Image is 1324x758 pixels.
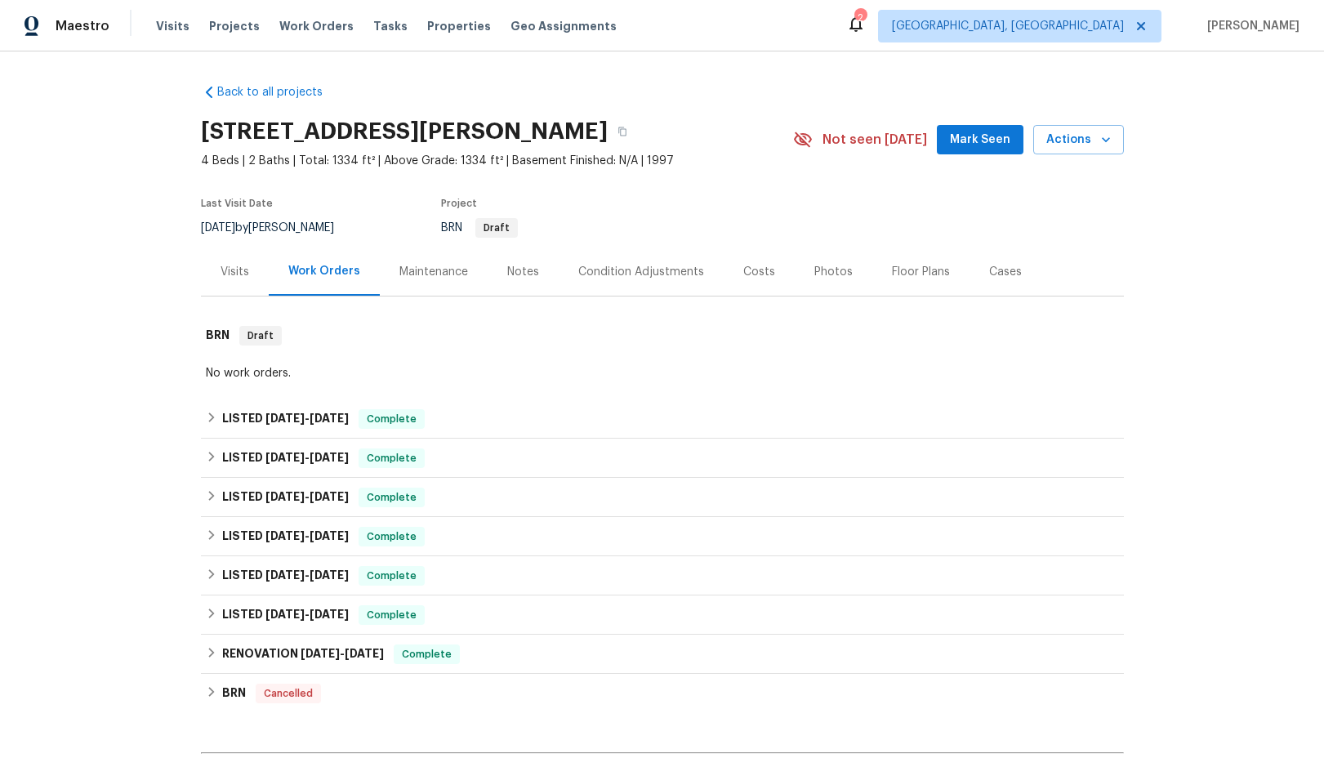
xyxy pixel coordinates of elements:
span: Properties [427,18,491,34]
div: Cases [989,264,1022,280]
span: Tasks [373,20,408,32]
div: LISTED [DATE]-[DATE]Complete [201,556,1124,595]
div: No work orders. [206,365,1119,381]
span: [DATE] [265,530,305,542]
div: Costs [743,264,775,280]
span: Cancelled [257,685,319,702]
div: LISTED [DATE]-[DATE]Complete [201,478,1124,517]
span: [DATE] [345,648,384,659]
button: Copy Address [608,117,637,146]
div: Notes [507,264,539,280]
span: [DATE] [310,609,349,620]
span: Actions [1046,130,1111,150]
span: [DATE] [310,412,349,424]
span: Complete [360,450,423,466]
div: BRN Cancelled [201,674,1124,713]
div: LISTED [DATE]-[DATE]Complete [201,517,1124,556]
div: Condition Adjustments [578,264,704,280]
div: Work Orders [288,263,360,279]
span: [DATE] [301,648,340,659]
h6: LISTED [222,488,349,507]
h2: [STREET_ADDRESS][PERSON_NAME] [201,123,608,140]
div: Photos [814,264,853,280]
span: [DATE] [310,530,349,542]
span: Not seen [DATE] [822,132,927,148]
div: by [PERSON_NAME] [201,218,354,238]
a: Back to all projects [201,84,358,100]
span: - [265,412,349,424]
span: Complete [360,489,423,506]
span: [DATE] [265,491,305,502]
div: Maintenance [399,264,468,280]
span: Complete [360,528,423,545]
span: BRN [441,222,518,234]
button: Actions [1033,125,1124,155]
span: Complete [360,607,423,623]
span: Complete [395,646,458,662]
div: LISTED [DATE]-[DATE]Complete [201,399,1124,439]
h6: LISTED [222,448,349,468]
h6: LISTED [222,527,349,546]
span: Geo Assignments [510,18,617,34]
span: [DATE] [265,452,305,463]
h6: LISTED [222,605,349,625]
span: - [265,569,349,581]
span: - [265,530,349,542]
span: [DATE] [310,569,349,581]
span: [DATE] [265,412,305,424]
span: Complete [360,411,423,427]
h6: BRN [222,684,246,703]
span: - [265,491,349,502]
span: Project [441,198,477,208]
span: Mark Seen [950,130,1010,150]
span: [DATE] [265,609,305,620]
span: [DATE] [201,222,235,234]
span: Maestro [56,18,109,34]
span: [DATE] [310,452,349,463]
span: - [301,648,384,659]
div: Visits [221,264,249,280]
span: 4 Beds | 2 Baths | Total: 1334 ft² | Above Grade: 1334 ft² | Basement Finished: N/A | 1997 [201,153,793,169]
span: - [265,452,349,463]
span: Last Visit Date [201,198,273,208]
div: LISTED [DATE]-[DATE]Complete [201,595,1124,635]
span: Visits [156,18,189,34]
span: - [265,609,349,620]
div: Floor Plans [892,264,950,280]
span: [PERSON_NAME] [1201,18,1299,34]
h6: LISTED [222,566,349,586]
span: [DATE] [310,491,349,502]
span: [GEOGRAPHIC_DATA], [GEOGRAPHIC_DATA] [892,18,1124,34]
div: LISTED [DATE]-[DATE]Complete [201,439,1124,478]
span: Work Orders [279,18,354,34]
h6: LISTED [222,409,349,429]
h6: BRN [206,326,230,346]
h6: RENOVATION [222,644,384,664]
span: Draft [477,223,516,233]
button: Mark Seen [937,125,1023,155]
div: 2 [854,10,866,26]
span: Complete [360,568,423,584]
div: RENOVATION [DATE]-[DATE]Complete [201,635,1124,674]
span: [DATE] [265,569,305,581]
span: Draft [241,328,280,344]
div: BRN Draft [201,310,1124,362]
span: Projects [209,18,260,34]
